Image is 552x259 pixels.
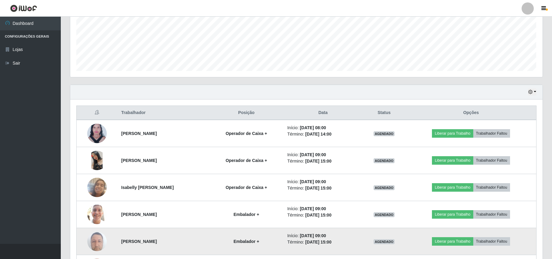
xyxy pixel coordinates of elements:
time: [DATE] 14:00 [305,132,331,136]
li: Término: [287,239,359,245]
time: [DATE] 09:00 [300,179,326,184]
button: Trabalhador Faltou [473,129,510,138]
li: Início: [287,206,359,212]
time: [DATE] 15:00 [305,240,331,244]
th: Opções [406,106,536,120]
span: AGENDADO [374,131,395,136]
button: Liberar para Trabalho [432,210,473,219]
button: Liberar para Trabalho [432,156,473,165]
strong: Operador de Caixa + [226,158,267,163]
button: Liberar para Trabalho [432,237,473,246]
strong: Operador de Caixa + [226,185,267,190]
li: Início: [287,233,359,239]
th: Data [284,106,362,120]
button: Trabalhador Faltou [473,183,510,192]
time: [DATE] 09:00 [300,233,326,238]
strong: [PERSON_NAME] [121,212,157,217]
time: [DATE] 15:00 [305,186,331,190]
strong: Embalador + [233,212,259,217]
strong: [PERSON_NAME] [121,131,157,136]
time: [DATE] 09:00 [300,206,326,211]
th: Posição [209,106,284,120]
li: Término: [287,212,359,218]
strong: [PERSON_NAME] [121,239,157,244]
strong: Operador de Caixa + [226,131,267,136]
span: AGENDADO [374,212,395,217]
li: Início: [287,125,359,131]
img: 1728382310331.jpeg [87,120,107,147]
time: [DATE] 09:00 [300,152,326,157]
th: Status [362,106,406,120]
img: 1758683888146.jpeg [87,170,107,205]
th: Trabalhador [118,106,209,120]
img: 1730588148505.jpeg [87,151,107,170]
button: Trabalhador Faltou [473,210,510,219]
button: Trabalhador Faltou [473,156,510,165]
time: [DATE] 15:00 [305,213,331,217]
time: [DATE] 08:00 [300,125,326,130]
time: [DATE] 15:00 [305,159,331,163]
span: AGENDADO [374,239,395,244]
button: Liberar para Trabalho [432,129,473,138]
li: Início: [287,179,359,185]
li: Término: [287,158,359,164]
li: Término: [287,185,359,191]
img: 1753350914768.jpeg [87,201,107,227]
button: Trabalhador Faltou [473,237,510,246]
strong: [PERSON_NAME] [121,158,157,163]
strong: Embalador + [233,239,259,244]
li: Término: [287,131,359,137]
strong: Isabelly [PERSON_NAME] [121,185,174,190]
button: Liberar para Trabalho [432,183,473,192]
img: 1736086638686.jpeg [87,228,107,254]
span: AGENDADO [374,185,395,190]
img: CoreUI Logo [10,5,37,12]
span: AGENDADO [374,158,395,163]
li: Início: [287,152,359,158]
